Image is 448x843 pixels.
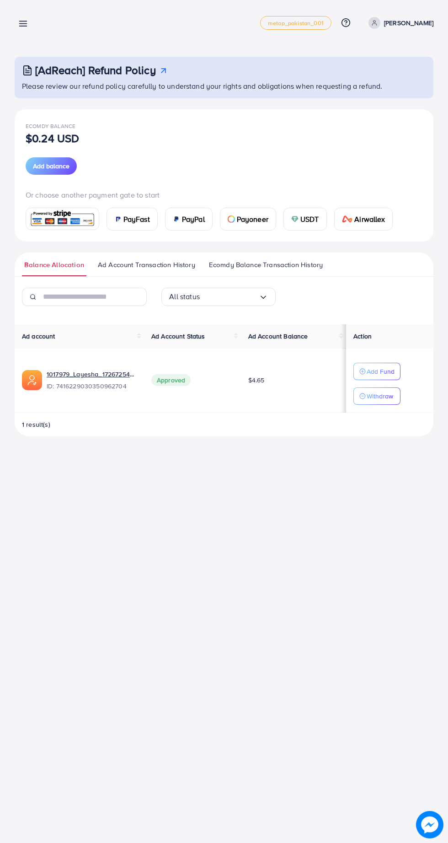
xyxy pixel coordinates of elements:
[165,208,213,231] a: cardPayPal
[416,811,443,838] img: image
[353,332,372,341] span: Action
[342,215,353,223] img: card
[26,189,422,200] p: Or choose another payment gate to start
[237,214,268,225] span: Payoneer
[209,260,323,270] span: Ecomdy Balance Transaction History
[334,208,393,231] a: cardAirwallex
[47,370,137,379] a: 1017979_Layesha_1726725405290
[300,214,319,225] span: USDT
[384,17,433,28] p: [PERSON_NAME]
[47,370,137,391] div: <span class='underline'>1017979_Layesha_1726725405290</span></br>7416229030350962704
[283,208,327,231] a: cardUSDT
[161,288,276,306] div: Search for option
[47,381,137,391] span: ID: 7416229030350962704
[248,376,265,385] span: $4.65
[29,209,96,229] img: card
[26,122,75,130] span: Ecomdy Balance
[367,366,395,377] p: Add Fund
[268,20,324,26] span: metap_pakistan_001
[22,370,42,390] img: ic-ads-acc.e4c84228.svg
[151,332,205,341] span: Ad Account Status
[367,391,393,402] p: Withdraw
[26,157,77,175] button: Add balance
[291,215,299,223] img: card
[22,332,55,341] span: Ad account
[365,17,433,29] a: [PERSON_NAME]
[173,215,180,223] img: card
[151,374,191,386] span: Approved
[22,81,428,91] p: Please review our refund policy carefully to understand your rights and obligations when requesti...
[169,290,200,304] span: All status
[22,420,50,429] span: 1 result(s)
[107,208,158,231] a: cardPayFast
[228,215,235,223] img: card
[114,215,122,223] img: card
[200,290,259,304] input: Search for option
[248,332,308,341] span: Ad Account Balance
[35,64,156,77] h3: [AdReach] Refund Policy
[123,214,150,225] span: PayFast
[260,16,331,30] a: metap_pakistan_001
[353,363,400,380] button: Add Fund
[182,214,205,225] span: PayPal
[354,214,384,225] span: Airwallex
[98,260,195,270] span: Ad Account Transaction History
[353,387,400,405] button: Withdraw
[26,208,99,230] a: card
[220,208,276,231] a: cardPayoneer
[33,161,69,171] span: Add balance
[24,260,84,270] span: Balance Allocation
[26,133,79,144] p: $0.24 USD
